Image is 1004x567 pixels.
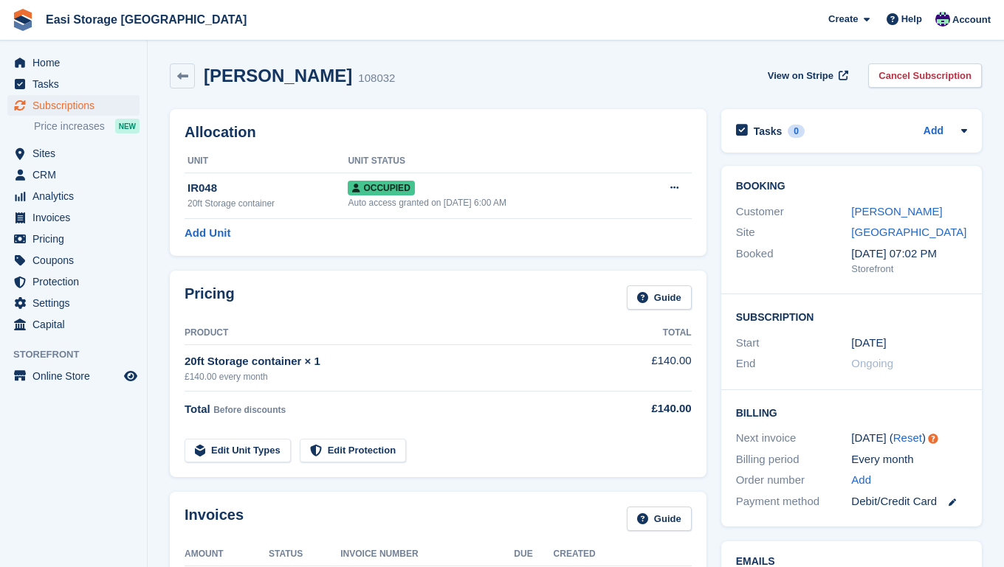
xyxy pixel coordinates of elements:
span: Capital [32,314,121,335]
div: [DATE] ( ) [851,430,967,447]
div: 108032 [358,70,395,87]
div: Every month [851,451,967,468]
a: [PERSON_NAME] [851,205,942,218]
th: Due [514,543,553,566]
h2: Invoices [185,507,244,531]
div: Start [736,335,852,352]
a: Preview store [122,367,140,385]
span: Before discounts [213,405,286,415]
span: Invoices [32,207,121,228]
span: Total [185,403,210,415]
span: Online Store [32,366,121,386]
h2: Booking [736,181,967,192]
th: Status [269,543,340,566]
span: Create [828,12,858,27]
div: Auto access granted on [DATE] 6:00 AM [348,196,635,209]
span: CRM [32,164,121,185]
a: Easi Storage [GEOGRAPHIC_DATA] [40,7,252,32]
a: [GEOGRAPHIC_DATA] [851,226,966,238]
div: £140.00 [614,400,692,417]
a: menu [7,250,140,271]
div: Tooltip anchor [926,432,940,445]
img: Steven Cusick [935,12,950,27]
div: IR048 [188,180,348,197]
a: Price increases NEW [34,118,140,134]
div: [DATE] 07:02 PM [851,246,967,262]
a: menu [7,366,140,386]
a: Cancel Subscription [868,63,982,88]
span: Occupied [348,181,414,195]
div: 20ft Storage container [188,197,348,210]
th: Created [554,543,692,566]
span: View on Stripe [768,69,833,83]
a: View on Stripe [762,63,851,88]
span: Tasks [32,74,121,94]
div: 20ft Storage container × 1 [185,353,614,370]
span: Storefront [13,347,147,362]
a: Reset [893,431,922,444]
div: £140.00 every month [185,370,614,383]
span: Account [952,13,991,27]
div: NEW [115,119,140,133]
th: Product [185,321,614,345]
div: Billing period [736,451,852,468]
a: Edit Unit Types [185,439,291,463]
th: Total [614,321,692,345]
div: 0 [788,125,805,138]
div: Order number [736,472,852,489]
span: Ongoing [851,357,893,369]
span: Help [901,12,922,27]
span: Settings [32,293,121,313]
h2: Allocation [185,124,692,141]
a: Add [924,123,943,140]
div: Storefront [851,262,967,276]
a: menu [7,229,140,249]
span: Pricing [32,229,121,249]
a: menu [7,207,140,228]
time: 2025-09-18 00:00:00 UTC [851,335,886,352]
a: menu [7,186,140,206]
h2: [PERSON_NAME] [204,66,352,86]
div: Site [736,224,852,241]
h2: Billing [736,405,967,420]
span: Analytics [32,186,121,206]
img: stora-icon-8386f47178a22dfd0bd8f6a31ec36ba5ce8667c1dd55bd0f319d3a0aa187defe.svg [12,9,34,31]
a: menu [7,143,140,164]
a: menu [7,52,140,73]
div: Booked [736,246,852,276]
div: Debit/Credit Card [851,493,967,510]
h2: Pricing [185,285,235,310]
a: Add Unit [185,225,230,242]
a: Add [851,472,871,489]
a: Guide [627,285,692,310]
div: Payment method [736,493,852,510]
span: Protection [32,271,121,292]
a: Guide [627,507,692,531]
span: Home [32,52,121,73]
a: Edit Protection [300,439,406,463]
span: Subscriptions [32,95,121,116]
th: Unit Status [348,150,635,173]
div: End [736,355,852,372]
span: Sites [32,143,121,164]
h2: Subscription [736,309,967,324]
a: menu [7,95,140,116]
h2: Tasks [754,125,783,138]
th: Amount [185,543,269,566]
a: menu [7,74,140,94]
a: menu [7,271,140,292]
th: Invoice Number [340,543,514,566]
a: menu [7,293,140,313]
span: Price increases [34,119,105,133]
td: £140.00 [614,344,692,391]
th: Unit [185,150,348,173]
span: Coupons [32,250,121,271]
a: menu [7,164,140,185]
div: Next invoice [736,430,852,447]
div: Customer [736,204,852,220]
a: menu [7,314,140,335]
